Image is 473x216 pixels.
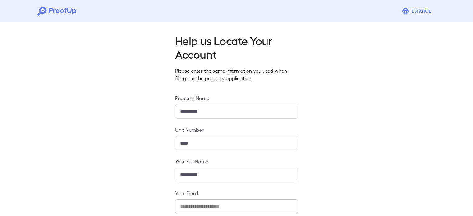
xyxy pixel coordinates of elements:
[175,34,298,61] h2: Help us Locate Your Account
[399,5,436,17] button: Espanõl
[175,67,298,82] p: Please enter the same information you used when filling out the property application.
[175,190,298,197] label: Your Email
[175,126,298,133] label: Unit Number
[175,158,298,165] label: Your Full Name
[175,94,298,102] label: Property Name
